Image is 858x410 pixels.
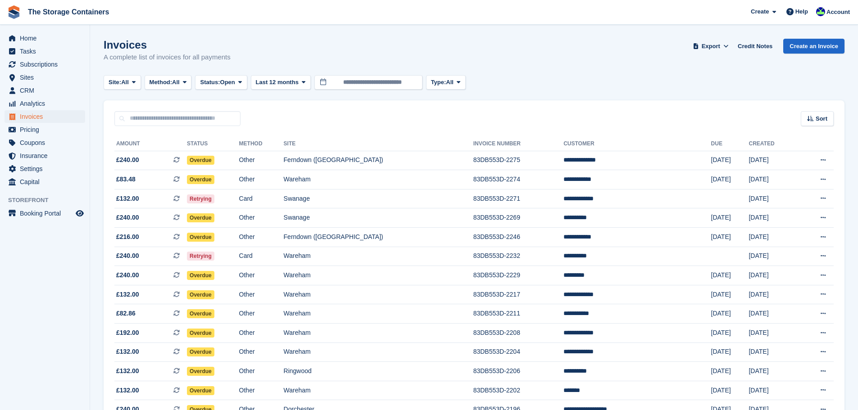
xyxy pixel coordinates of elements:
span: Site: [109,78,121,87]
td: Ringwood [284,362,473,381]
h1: Invoices [104,39,231,51]
td: [DATE] [711,285,749,304]
span: Overdue [187,290,214,299]
td: Other [239,342,284,362]
td: [DATE] [711,208,749,228]
span: Analytics [20,97,74,110]
a: menu [5,207,85,220]
span: £132.00 [116,290,139,299]
td: [DATE] [749,228,798,247]
td: [DATE] [749,247,798,266]
span: Method: [150,78,173,87]
td: Ferndown ([GEOGRAPHIC_DATA]) [284,151,473,170]
td: 83DB553D-2246 [473,228,564,247]
td: [DATE] [749,342,798,362]
a: menu [5,32,85,45]
span: £83.48 [116,175,136,184]
span: £216.00 [116,232,139,242]
td: Other [239,170,284,189]
td: Wareham [284,381,473,400]
span: Open [220,78,235,87]
a: menu [5,45,85,58]
td: Other [239,381,284,400]
a: menu [5,84,85,97]
button: Last 12 months [251,75,311,90]
button: Method: All [145,75,192,90]
img: stora-icon-8386f47178a22dfd0bd8f6a31ec36ba5ce8667c1dd55bd0f319d3a0aa187defe.svg [7,5,21,19]
th: Site [284,137,473,151]
span: All [172,78,180,87]
td: [DATE] [711,151,749,170]
td: [DATE] [711,228,749,247]
td: Other [239,208,284,228]
span: £132.00 [116,347,139,356]
td: Wareham [284,266,473,285]
a: menu [5,162,85,175]
th: Invoice Number [473,137,564,151]
a: Credit Notes [734,39,776,54]
span: Booking Portal [20,207,74,220]
span: All [446,78,454,87]
td: Card [239,189,284,208]
td: [DATE] [749,324,798,343]
td: Other [239,228,284,247]
span: Capital [20,176,74,188]
a: Create an Invoice [783,39,844,54]
span: Last 12 months [256,78,299,87]
button: Status: Open [195,75,247,90]
td: [DATE] [711,324,749,343]
span: £240.00 [116,213,139,222]
a: menu [5,71,85,84]
span: Sort [816,114,827,123]
span: Retrying [187,252,214,261]
span: Overdue [187,386,214,395]
td: 83DB553D-2206 [473,362,564,381]
td: 83DB553D-2211 [473,304,564,324]
td: [DATE] [749,151,798,170]
span: Insurance [20,149,74,162]
td: Wareham [284,304,473,324]
td: Other [239,266,284,285]
span: Overdue [187,233,214,242]
span: Retrying [187,194,214,203]
th: Created [749,137,798,151]
td: [DATE] [749,266,798,285]
td: 83DB553D-2208 [473,324,564,343]
button: Export [691,39,731,54]
span: Overdue [187,329,214,338]
span: Settings [20,162,74,175]
span: Invoices [20,110,74,123]
td: [DATE] [749,285,798,304]
th: Amount [114,137,187,151]
td: Wareham [284,342,473,362]
td: [DATE] [749,208,798,228]
button: Site: All [104,75,141,90]
span: Overdue [187,271,214,280]
span: Coupons [20,136,74,149]
img: Stacy Williams [816,7,825,16]
span: Overdue [187,213,214,222]
td: [DATE] [711,381,749,400]
td: Swanage [284,208,473,228]
span: £82.86 [116,309,136,318]
td: Other [239,151,284,170]
th: Due [711,137,749,151]
a: menu [5,149,85,162]
td: 83DB553D-2275 [473,151,564,170]
p: A complete list of invoices for all payments [104,52,231,63]
span: £132.00 [116,386,139,395]
td: Other [239,304,284,324]
a: menu [5,136,85,149]
span: £132.00 [116,194,139,203]
a: menu [5,58,85,71]
td: 83DB553D-2269 [473,208,564,228]
td: Other [239,362,284,381]
span: Overdue [187,309,214,318]
span: CRM [20,84,74,97]
button: Type: All [426,75,466,90]
td: [DATE] [749,189,798,208]
td: [DATE] [711,304,749,324]
td: Ferndown ([GEOGRAPHIC_DATA]) [284,228,473,247]
span: Type: [431,78,446,87]
span: Pricing [20,123,74,136]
